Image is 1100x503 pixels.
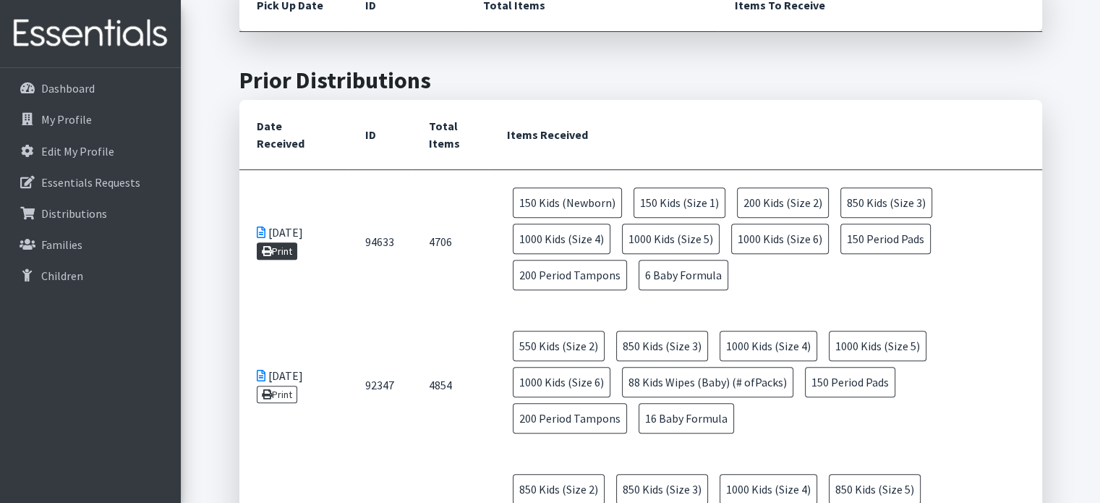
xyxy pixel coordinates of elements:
p: Children [41,269,83,283]
span: 1000 Kids (Size 4) [720,331,817,361]
td: 94633 [348,170,412,314]
span: 1000 Kids (Size 4) [513,224,610,254]
h2: Prior Distributions [239,67,1042,94]
span: 850 Kids (Size 3) [840,187,932,218]
a: Children [6,261,175,290]
th: Total Items [412,100,490,170]
a: Print [257,242,298,260]
span: 550 Kids (Size 2) [513,331,605,361]
span: 150 Period Pads [840,224,931,254]
span: 850 Kids (Size 3) [616,331,708,361]
span: 150 Kids (Newborn) [513,187,622,218]
td: 4706 [412,170,490,314]
span: 200 Period Tampons [513,403,627,434]
a: Distributions [6,199,175,228]
a: Print [257,386,298,403]
td: 4854 [412,313,490,457]
th: Items Received [490,100,1042,170]
p: Distributions [41,206,107,221]
th: ID [348,100,412,170]
span: 200 Period Tampons [513,260,627,290]
span: 200 Kids (Size 2) [737,187,829,218]
span: 1000 Kids (Size 5) [829,331,926,361]
a: Dashboard [6,74,175,103]
th: Date Received [239,100,348,170]
td: [DATE] [239,170,348,314]
span: 150 Kids (Size 1) [634,187,725,218]
img: HumanEssentials [6,9,175,58]
span: 1000 Kids (Size 6) [513,367,610,397]
a: My Profile [6,105,175,134]
span: 6 Baby Formula [639,260,728,290]
span: 1000 Kids (Size 6) [731,224,829,254]
td: [DATE] [239,313,348,457]
span: 88 Kids Wipes (Baby) (# ofPacks) [622,367,793,397]
a: Essentials Requests [6,168,175,197]
span: 150 Period Pads [805,367,895,397]
p: Essentials Requests [41,175,140,190]
td: 92347 [348,313,412,457]
span: 16 Baby Formula [639,403,734,434]
p: Edit My Profile [41,144,114,158]
span: 1000 Kids (Size 5) [622,224,720,254]
a: Families [6,230,175,259]
a: Edit My Profile [6,137,175,166]
p: Families [41,237,82,252]
p: Dashboard [41,81,95,96]
p: My Profile [41,112,92,127]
